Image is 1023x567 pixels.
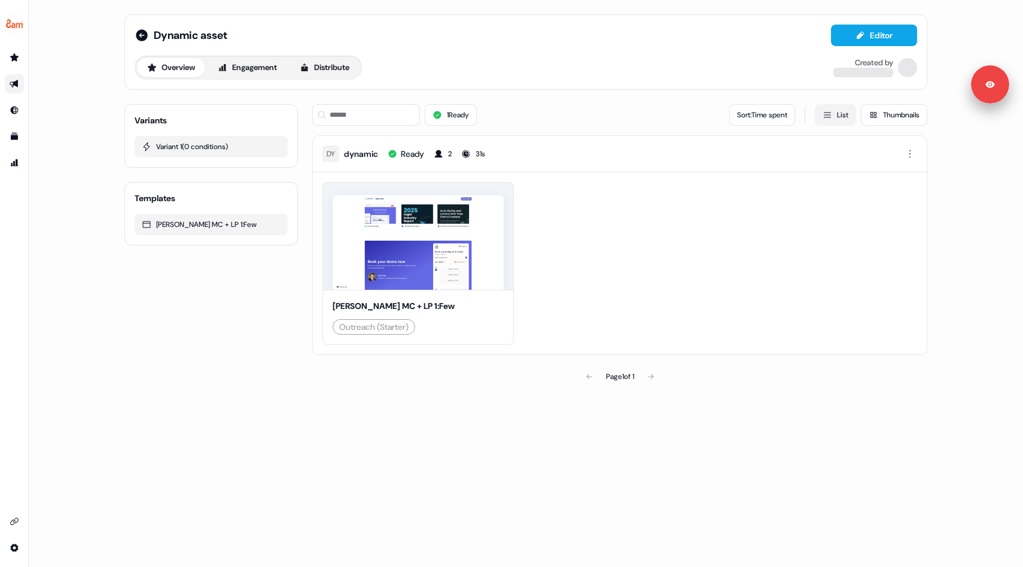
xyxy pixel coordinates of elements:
[290,58,360,77] button: Distribute
[137,58,205,77] button: Overview
[5,538,24,557] a: Go to integrations
[135,192,175,204] div: Templates
[815,104,856,126] button: List
[5,127,24,146] a: Go to templates
[5,48,24,67] a: Go to prospects
[344,148,378,160] div: dynamic
[831,31,917,43] a: Editor
[729,104,795,126] button: Sort:Time spent
[401,148,424,160] div: Ready
[154,28,227,43] span: Dynamic asset
[5,74,24,93] a: Go to outbound experience
[831,25,917,46] button: Editor
[855,58,893,68] div: Created by
[135,114,167,126] div: Variants
[5,153,24,172] a: Go to attribution
[142,141,281,153] div: Variant 1 ( 0 conditions )
[606,371,634,383] div: Page 1 of 1
[333,195,504,292] img: asset preview
[208,58,287,77] button: Engagement
[425,104,477,126] button: 1Ready
[861,104,927,126] button: Thumbnails
[476,148,485,160] div: 31s
[339,321,409,333] div: Outreach (Starter)
[333,300,504,312] div: [PERSON_NAME] MC + LP 1:Few
[448,148,452,160] div: 2
[5,101,24,120] a: Go to Inbound
[5,512,24,531] a: Go to integrations
[327,148,335,160] div: DY
[142,219,281,231] div: [PERSON_NAME] MC + LP 1:Few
